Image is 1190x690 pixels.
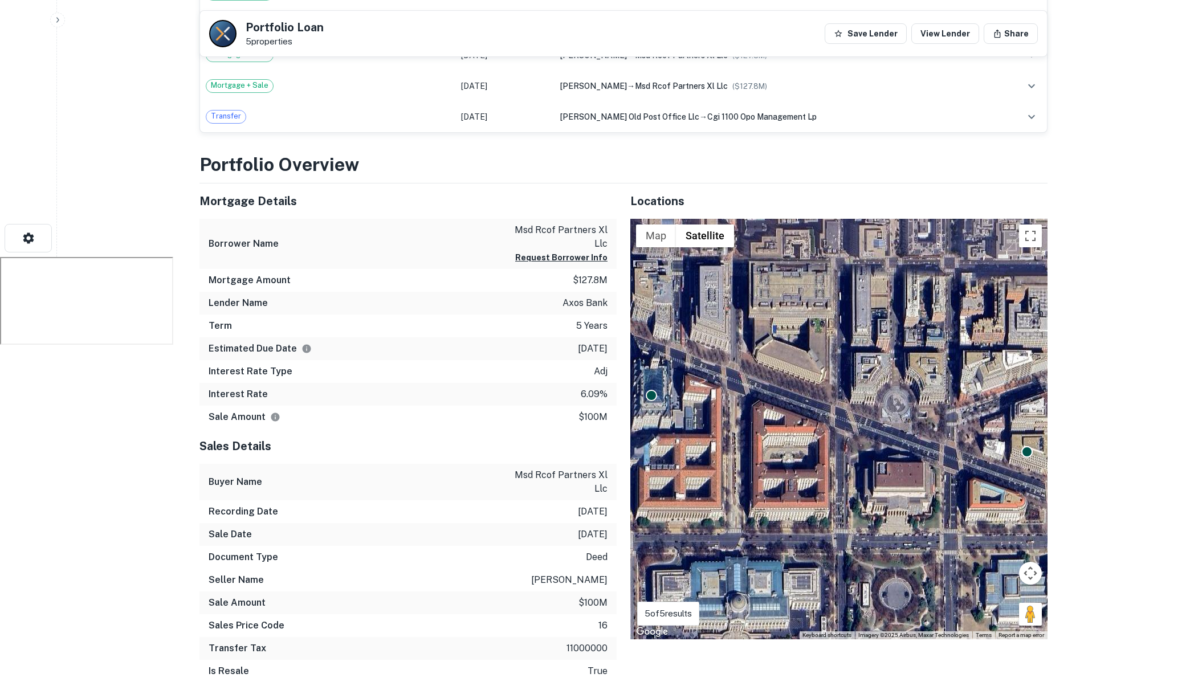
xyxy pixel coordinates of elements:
[246,22,324,33] h5: Portfolio Loan
[209,296,268,310] h6: Lender Name
[1019,603,1042,626] button: Drag Pegman onto the map to open Street View
[594,365,608,378] p: adj
[1022,107,1041,126] button: expand row
[209,475,262,489] h6: Buyer Name
[209,365,292,378] h6: Interest Rate Type
[633,624,671,639] img: Google
[209,319,232,333] h6: Term
[560,111,991,123] div: →
[560,80,991,92] div: →
[578,342,608,356] p: [DATE]
[1019,562,1042,585] button: Map camera controls
[209,237,279,251] h6: Borrower Name
[707,112,817,121] span: cgi 1100 opo management lp
[732,82,767,91] span: ($ 127.8M )
[209,505,278,518] h6: Recording Date
[598,619,608,632] p: 16
[301,344,312,354] svg: Estimate is based on a standard schedule for this type of loan.
[199,151,1048,178] h3: Portfolio Overview
[633,624,671,639] a: Open this area in Google Maps (opens a new window)
[635,51,728,60] span: msd rcof partners xl llc
[455,71,554,101] td: [DATE]
[676,224,734,247] button: Show satellite imagery
[858,632,969,638] span: Imagery ©2025 Airbus, Maxar Technologies
[515,251,608,264] button: Request Borrower Info
[209,410,280,424] h6: Sale Amount
[976,632,992,638] a: Terms (opens in new tab)
[576,319,608,333] p: 5 years
[209,664,249,678] h6: Is Resale
[209,342,312,356] h6: Estimated Due Date
[578,596,608,610] p: $100m
[199,438,617,455] h5: Sales Details
[246,36,324,47] p: 5 properties
[825,23,907,44] button: Save Lender
[563,296,608,310] p: axos bank
[1019,224,1042,247] button: Toggle fullscreen view
[209,573,264,587] h6: Seller Name
[802,631,851,639] button: Keyboard shortcuts
[573,273,608,287] p: $127.8m
[209,596,266,610] h6: Sale Amount
[560,51,627,60] span: [PERSON_NAME]
[505,468,608,496] p: msd rcof partners xl llc
[581,387,608,401] p: 6.09%
[984,23,1038,44] button: Share
[636,224,676,247] button: Show street map
[209,619,284,632] h6: Sales Price Code
[999,632,1044,638] a: Report a map error
[560,81,627,91] span: [PERSON_NAME]
[635,81,728,91] span: msd rcof partners xl llc
[586,550,608,564] p: deed
[209,528,252,541] h6: Sale Date
[209,273,291,287] h6: Mortgage Amount
[578,505,608,518] p: [DATE]
[531,573,608,587] p: [PERSON_NAME]
[505,223,608,251] p: msd rcof partners xl llc
[578,410,608,424] p: $100m
[578,528,608,541] p: [DATE]
[455,101,554,132] td: [DATE]
[1133,599,1190,654] iframe: Chat Widget
[732,51,767,60] span: ($ 127.8M )
[911,23,979,44] a: View Lender
[588,664,608,678] p: true
[209,550,278,564] h6: Document Type
[206,80,273,91] span: Mortgage + Sale
[645,607,692,620] p: 5 of 5 results
[209,387,268,401] h6: Interest Rate
[1022,76,1041,96] button: expand row
[206,111,246,122] span: Transfer
[199,193,617,210] h5: Mortgage Details
[270,412,280,422] svg: The values displayed on the website are for informational purposes only and may be reported incor...
[455,9,554,40] td: [DATE]
[209,642,266,655] h6: Transfer Tax
[630,193,1048,210] h5: Locations
[560,112,699,121] span: [PERSON_NAME] old post office llc
[567,642,608,655] p: 11000000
